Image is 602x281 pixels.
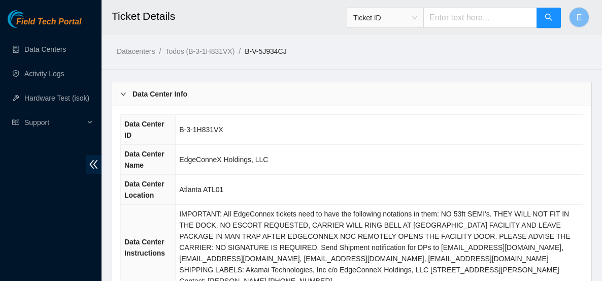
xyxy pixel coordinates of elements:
span: Data Center Location [124,180,164,199]
span: double-left [86,155,102,174]
b: Data Center Info [132,88,187,100]
span: Data Center ID [124,120,164,139]
a: Data Centers [24,45,66,53]
button: search [537,8,561,28]
a: Akamai TechnologiesField Tech Portal [8,18,81,32]
img: Akamai Technologies [8,10,51,28]
span: / [239,47,241,55]
span: read [12,119,19,126]
span: EdgeConneX Holdings, LLC [179,155,268,164]
span: E [577,11,582,24]
div: Data Center Info [112,82,591,106]
input: Enter text here... [423,8,537,28]
span: search [545,13,553,23]
span: Support [24,112,84,133]
span: B-3-1H831VX [179,126,223,134]
span: / [159,47,161,55]
span: Ticket ID [353,10,417,25]
span: right [120,91,126,97]
a: Activity Logs [24,70,64,78]
span: Data Center Instructions [124,238,165,257]
span: Field Tech Portal [16,17,81,27]
a: Todos (B-3-1H831VX) [165,47,235,55]
a: Hardware Test (isok) [24,94,89,102]
span: Data Center Name [124,150,164,169]
span: Atlanta ATL01 [179,185,223,194]
a: B-V-5J934CJ [245,47,286,55]
a: Datacenters [117,47,155,55]
button: E [569,7,589,27]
